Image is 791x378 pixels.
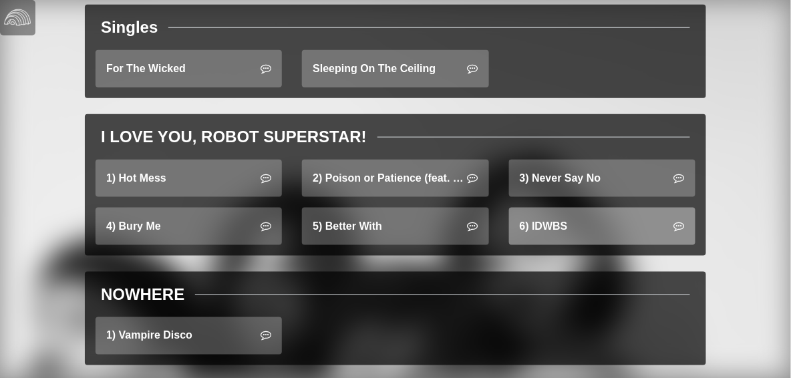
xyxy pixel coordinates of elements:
[101,15,158,39] div: Singles
[96,208,282,245] a: 4) Bury Me
[96,160,282,197] a: 1) Hot Mess
[101,282,184,307] div: NOWHERE
[302,50,488,87] a: Sleeping On The Ceiling
[101,125,367,149] div: I LOVE YOU, ROBOT SUPERSTAR!
[96,50,282,87] a: For The Wicked
[96,317,282,355] a: 1) Vampire Disco
[302,208,488,245] a: 5) Better With
[509,160,695,197] a: 3) Never Say No
[509,208,695,245] a: 6) IDWBS
[302,160,488,197] a: 2) Poison or Patience (feat. [GEOGRAPHIC_DATA])
[4,4,31,31] img: logo-white-4c48a5e4bebecaebe01ca5a9d34031cfd3d4ef9ae749242e8c4bf12ef99f53e8.png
